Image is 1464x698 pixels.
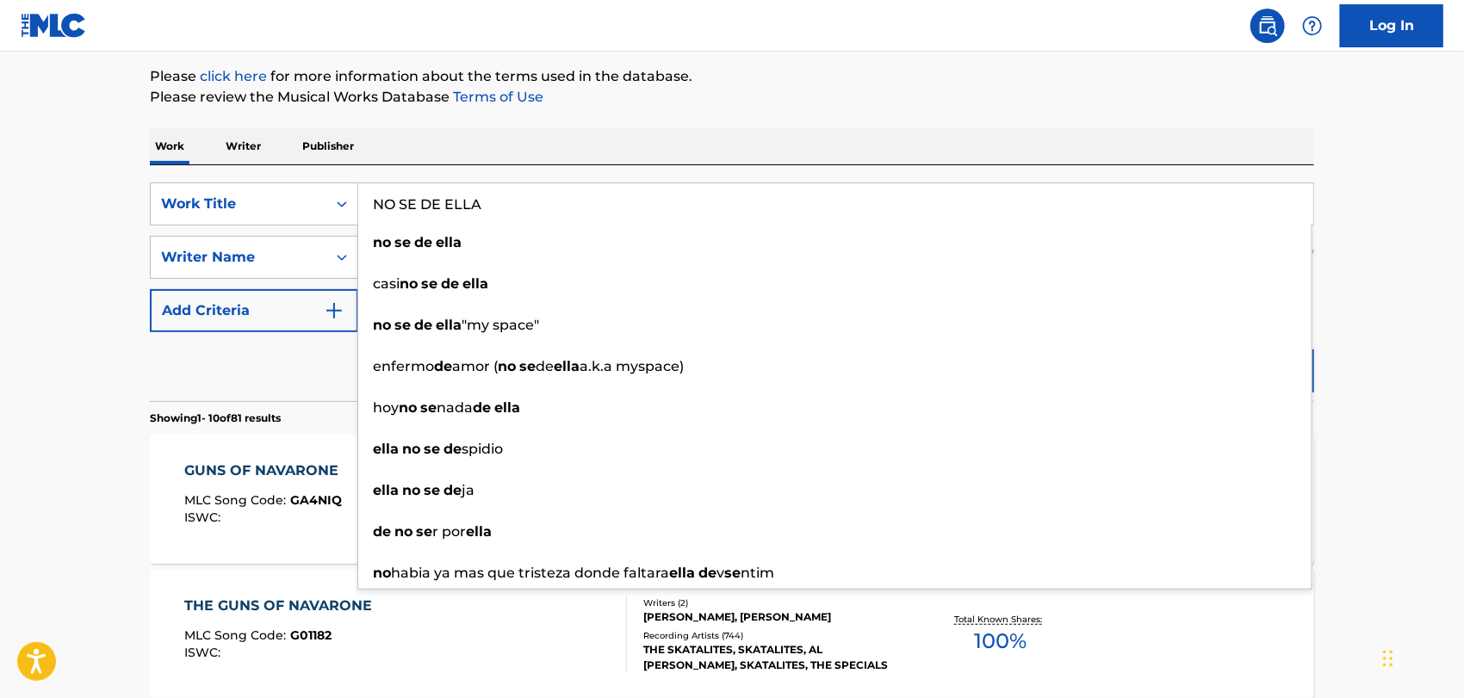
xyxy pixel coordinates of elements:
[741,565,774,581] span: ntim
[21,13,87,38] img: MLC Logo
[462,441,503,457] span: spidio
[462,482,475,498] span: ja
[394,234,411,250] strong: se
[1257,15,1278,36] img: search
[450,89,543,105] a: Terms of Use
[150,411,281,426] p: Showing 1 - 10 of 81 results
[373,441,399,457] strong: ella
[291,492,343,508] span: GA4NIQ
[161,247,316,268] div: Writer Name
[462,317,539,333] span: "my space"
[954,613,1046,626] p: Total Known Shares:
[580,358,684,374] span: a.k.a myspace)
[394,317,411,333] strong: se
[436,234,462,250] strong: ella
[185,627,291,643] span: MLC Song Code :
[1295,9,1330,43] div: Help
[437,399,473,416] span: nada
[150,182,1314,401] form: Search Form
[297,128,359,164] p: Publisher
[373,565,391,581] strong: no
[373,358,434,374] span: enfermo
[462,275,488,292] strong: ella
[498,358,516,374] strong: no
[420,399,437,416] strong: se
[185,596,382,616] div: THE GUNS OF NAVARONE
[444,482,462,498] strong: de
[373,399,399,416] span: hoy
[424,441,440,457] strong: se
[150,128,189,164] p: Work
[519,358,536,374] strong: se
[494,399,520,416] strong: ella
[324,300,344,321] img: 9d2ae6d4665cec9f34b9.svg
[414,317,432,333] strong: de
[402,441,420,457] strong: no
[373,482,399,498] strong: ella
[185,510,226,525] span: ISWC :
[373,275,400,292] span: casi
[394,523,413,540] strong: no
[1340,4,1443,47] a: Log In
[150,87,1314,108] p: Please review the Musical Works Database
[391,565,669,581] span: habia ya mas que tristeza donde faltara
[724,565,741,581] strong: se
[716,565,724,581] span: v
[400,275,418,292] strong: no
[473,399,491,416] strong: de
[185,492,291,508] span: MLC Song Code :
[643,629,903,642] div: Recording Artists ( 744 )
[373,234,391,250] strong: no
[1383,633,1393,684] div: Drag
[536,358,554,374] span: de
[452,358,498,374] span: amor (
[185,645,226,660] span: ISWC :
[669,565,695,581] strong: ella
[200,68,267,84] a: click here
[399,399,417,416] strong: no
[1250,9,1285,43] a: Public Search
[436,317,462,333] strong: ella
[220,128,266,164] p: Writer
[150,66,1314,87] p: Please for more information about the terms used in the database.
[466,523,492,540] strong: ella
[421,275,437,292] strong: se
[1302,15,1323,36] img: help
[643,642,903,673] div: THE SKATALITES, SKATALITES, AL [PERSON_NAME], SKATALITES, THE SPECIALS
[432,523,466,540] span: r por
[698,565,716,581] strong: de
[291,627,332,643] span: G01182
[554,358,580,374] strong: ella
[643,609,903,625] div: [PERSON_NAME], [PERSON_NAME]
[373,523,391,540] strong: de
[444,441,462,457] strong: de
[416,523,432,540] strong: se
[974,626,1027,657] span: 100 %
[424,482,440,498] strong: se
[185,460,348,481] div: GUNS OF NAVARONE
[441,275,459,292] strong: de
[150,289,358,332] button: Add Criteria
[150,435,1314,564] a: GUNS OF NAVARONEMLC Song Code:GA4NIQISWC:Writers (2)[PERSON_NAME], [PERSON_NAME]Recording Artists...
[1378,615,1464,698] iframe: Chat Widget
[373,317,391,333] strong: no
[414,234,432,250] strong: de
[161,194,316,214] div: Work Title
[434,358,452,374] strong: de
[643,596,903,609] div: Writers ( 2 )
[402,482,420,498] strong: no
